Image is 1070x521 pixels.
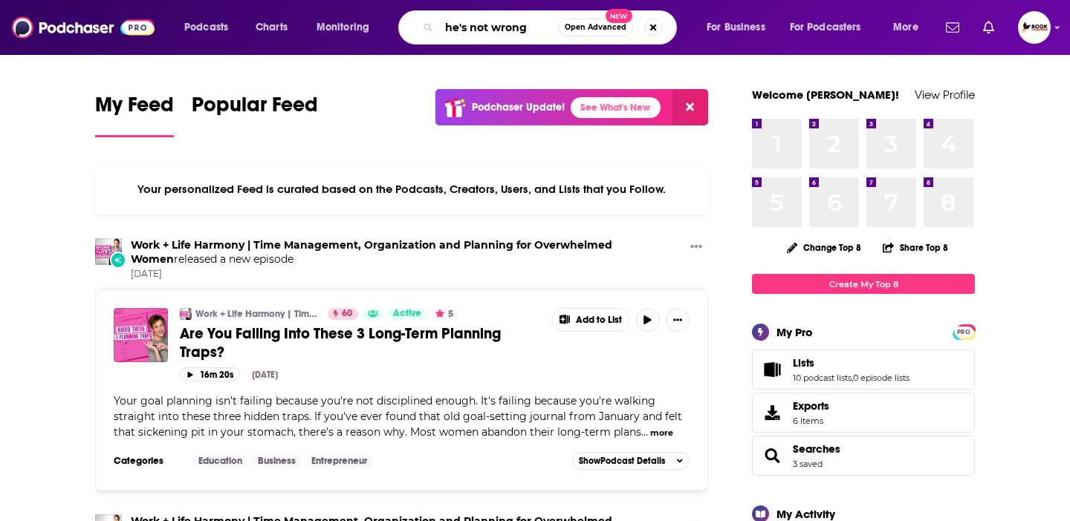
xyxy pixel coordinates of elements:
[387,308,427,320] a: Active
[579,456,665,466] span: Show Podcast Details
[852,373,853,383] span: ,
[793,442,840,456] a: Searches
[793,416,829,426] span: 6 items
[114,455,181,467] h3: Categories
[305,455,373,467] a: Entrepreneur
[757,402,787,423] span: Exports
[95,92,174,126] span: My Feed
[114,308,168,362] img: Are You Falling Into These 3 Long-Term Planning Traps?
[793,356,814,370] span: Lists
[776,507,835,521] div: My Activity
[180,367,240,381] button: 16m 20s
[882,233,949,262] button: Share Top 8
[131,238,684,266] h3: released a new episode
[306,16,389,39] button: open menu
[131,268,684,281] span: [DATE]
[940,15,965,40] a: Show notifications dropdown
[252,455,302,467] a: Business
[412,10,691,45] div: Search podcasts, credits, & more...
[752,274,975,294] a: Create My Top 8
[192,455,248,467] a: Education
[252,370,278,380] div: [DATE]
[1018,11,1051,44] img: User Profile
[793,399,829,413] span: Exports
[184,17,228,38] span: Podcasts
[552,309,629,331] button: Show More Button
[558,19,633,36] button: Open AdvancedNew
[180,324,541,361] a: Are You Falling Into These 3 Long-Term Planning Traps?
[893,17,918,38] span: More
[110,252,126,268] div: New Episode
[666,308,690,332] button: Show More Button
[955,326,973,337] a: PRO
[752,88,899,102] a: Welcome [PERSON_NAME]!
[793,356,909,370] a: Lists
[684,238,708,257] button: Show More Button
[12,13,155,42] img: Podchaser - Follow, Share and Rate Podcasts
[472,101,565,114] p: Podchaser Update!
[572,452,690,470] button: ShowPodcast Details
[114,394,682,439] span: Your goal planning isn't failing because you're not disciplined enough. It's failing because you'...
[707,17,765,38] span: For Business
[776,325,813,339] div: My Pro
[131,238,612,266] a: Work + Life Harmony | Time Management, Organization and Planning for Overwhelmed Women
[955,327,973,338] span: PRO
[246,16,296,39] a: Charts
[95,238,122,265] img: Work + Life Harmony | Time Management, Organization and Planning for Overwhelmed Women
[571,97,661,118] a: See What's New
[757,445,787,466] a: Searches
[328,308,358,320] a: 60
[1018,11,1051,44] span: Logged in as BookLaunchers
[393,307,421,321] span: Active
[1018,11,1051,44] button: Show profile menu
[757,359,787,380] a: Lists
[180,308,192,320] img: Work + Life Harmony | Time Management, Organization and Planning for Overwhelmed Women
[192,92,318,126] span: Popular Feed
[778,238,870,257] button: Change Top 8
[793,459,823,469] a: 3 saved
[641,425,648,439] span: ...
[650,427,673,439] button: more
[883,16,937,39] button: open menu
[439,16,558,39] input: Search podcasts, credits, & more...
[256,17,288,38] span: Charts
[180,324,501,361] span: Are You Falling Into These 3 Long-Term Planning Traps?
[853,373,909,383] a: 0 episode lists
[174,16,247,39] button: open menu
[790,17,861,38] span: For Podcasters
[95,92,174,137] a: My Feed
[752,436,975,476] span: Searches
[780,16,883,39] button: open menu
[752,393,975,433] a: Exports
[977,15,1000,40] a: Show notifications dropdown
[696,16,784,39] button: open menu
[195,308,318,320] a: Work + Life Harmony | Time Management, Organization and Planning for Overwhelmed Women
[192,92,318,137] a: Popular Feed
[576,315,622,326] span: Add to List
[317,17,369,38] span: Monitoring
[95,164,708,214] div: Your personalized Feed is curated based on the Podcasts, Creators, Users, and Lists that you Follow.
[915,88,975,102] a: View Profile
[793,373,852,383] a: 10 podcast lists
[565,24,626,31] span: Open Advanced
[431,308,458,320] button: 5
[752,350,975,390] span: Lists
[342,307,352,321] span: 60
[606,9,632,23] span: New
